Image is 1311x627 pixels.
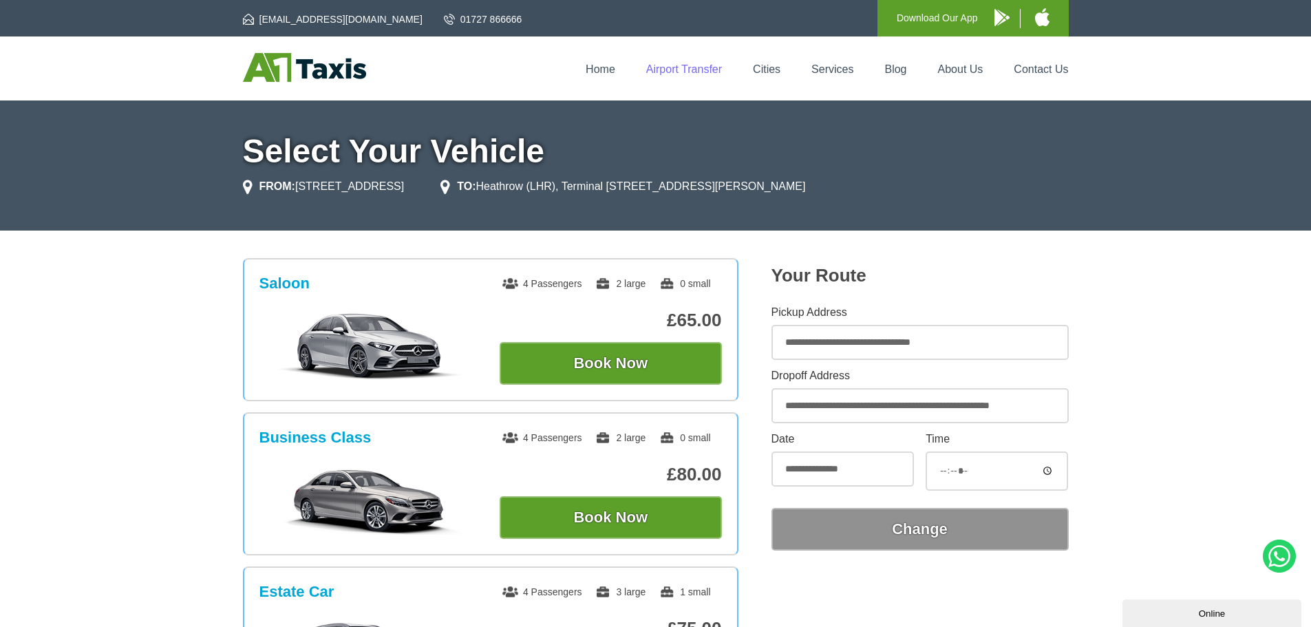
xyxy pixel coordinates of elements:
button: Change [771,508,1069,551]
label: Date [771,434,914,445]
span: 4 Passengers [502,586,582,597]
span: 0 small [659,278,710,289]
button: Book Now [500,342,722,385]
a: [EMAIL_ADDRESS][DOMAIN_NAME] [243,12,423,26]
p: Download Our App [897,10,978,27]
span: 4 Passengers [502,432,582,443]
li: Heathrow (LHR), Terminal [STREET_ADDRESS][PERSON_NAME] [440,178,805,195]
a: 01727 866666 [444,12,522,26]
a: Airport Transfer [646,63,722,75]
span: 0 small [659,432,710,443]
img: Saloon [266,312,473,381]
label: Pickup Address [771,307,1069,318]
button: Book Now [500,496,722,539]
h3: Estate Car [259,583,334,601]
label: Time [926,434,1068,445]
span: 1 small [659,586,710,597]
strong: TO: [457,180,476,192]
iframe: chat widget [1122,597,1304,627]
h1: Select Your Vehicle [243,135,1069,168]
span: 2 large [595,432,646,443]
a: Contact Us [1014,63,1068,75]
a: Cities [753,63,780,75]
img: Business Class [266,466,473,535]
a: Services [811,63,853,75]
img: A1 Taxis iPhone App [1035,8,1049,26]
h2: Your Route [771,265,1069,286]
strong: FROM: [259,180,295,192]
img: A1 Taxis Android App [994,9,1010,26]
span: 2 large [595,278,646,289]
a: Blog [884,63,906,75]
h3: Saloon [259,275,310,293]
a: About Us [938,63,983,75]
p: £80.00 [500,464,722,485]
span: 3 large [595,586,646,597]
span: 4 Passengers [502,278,582,289]
h3: Business Class [259,429,372,447]
a: Home [586,63,615,75]
label: Dropoff Address [771,370,1069,381]
li: [STREET_ADDRESS] [243,178,405,195]
img: A1 Taxis St Albans LTD [243,53,366,82]
p: £65.00 [500,310,722,331]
